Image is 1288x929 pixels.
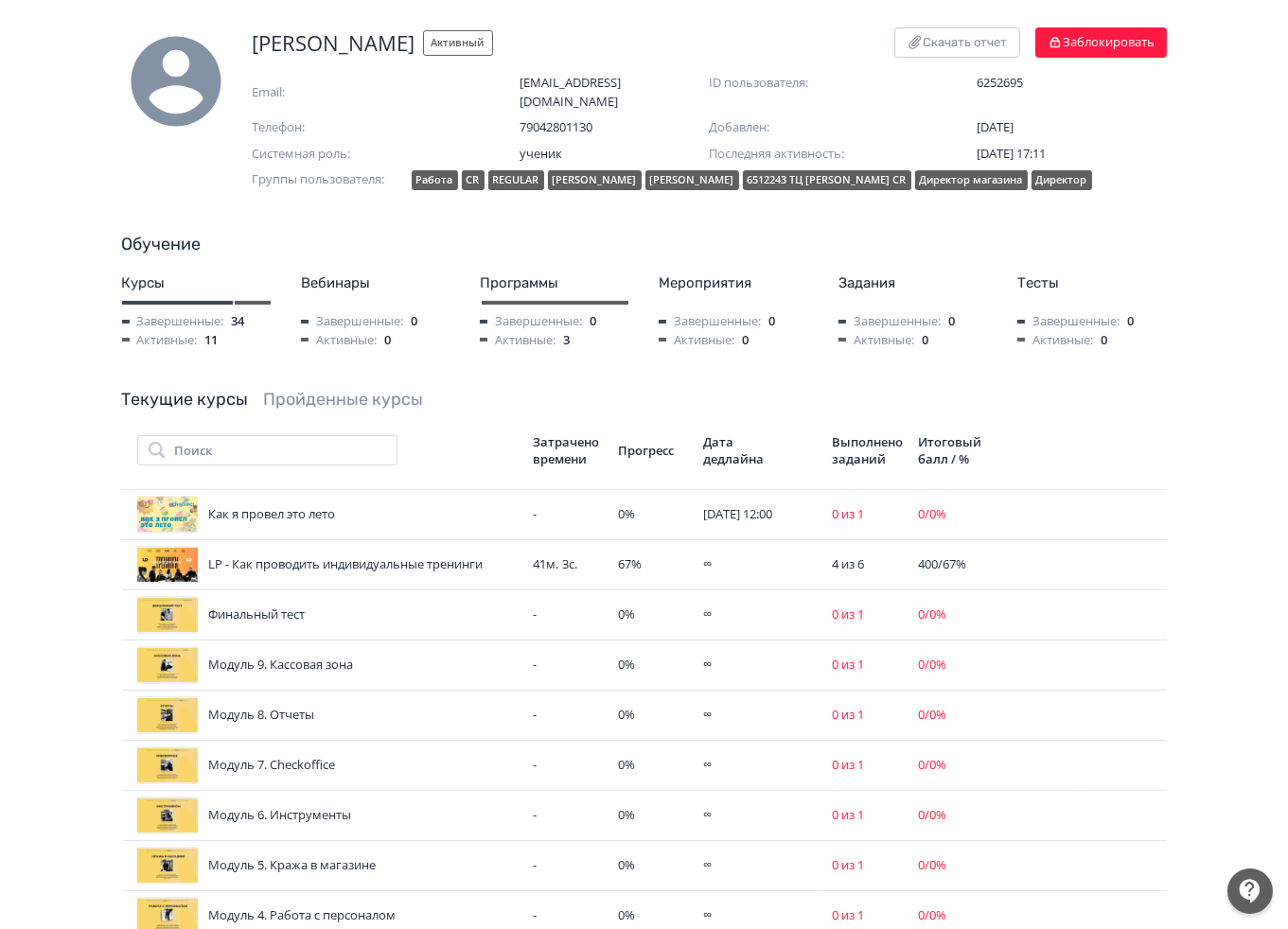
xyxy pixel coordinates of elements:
[703,906,817,925] div: ∞
[423,30,493,56] span: Активный
[520,145,710,164] span: ученик
[533,906,603,925] div: -
[832,806,864,823] span: 0 из 1
[122,312,224,331] span: Завершенные:
[520,118,710,137] span: 79042801130
[742,331,749,350] span: 0
[838,312,941,331] span: Завершенные:
[533,706,603,725] div: -
[533,555,558,572] span: 41м.
[918,605,946,622] span: 0 / 0 %
[832,656,864,673] span: 0 из 1
[618,656,635,673] span: 0 %
[618,442,688,459] div: Прогресс
[703,505,772,522] span: [DATE] 12:00
[480,331,556,350] span: Активные:
[703,806,817,825] div: ∞
[703,433,769,467] div: Дата дедлайна
[922,331,928,350] span: 0
[1017,331,1093,350] span: Активные:
[590,312,596,331] span: 0
[918,856,946,873] span: 0 / 0 %
[411,312,417,331] span: 0
[137,646,519,684] div: Модуль 9. Кассовая зона
[122,232,1167,257] div: Обучение
[488,170,544,190] div: REGULAR
[563,331,570,350] span: 3
[137,596,519,634] div: Финальный тест
[832,433,903,467] div: Выполнено заданий
[412,170,458,190] div: Работа
[533,605,603,624] div: -
[137,696,519,734] div: Модуль 8. Отчеты
[832,706,864,723] span: 0 из 1
[832,555,864,572] span: 4 из 6
[838,272,987,294] div: Задания
[618,756,635,773] span: 0 %
[978,118,1015,135] span: [DATE]
[137,847,519,885] div: Модуль 5. Кража в магазине
[122,272,271,294] div: Курсы
[253,170,404,194] span: Группы пользователя:
[253,118,442,137] span: Телефон:
[915,170,1028,190] div: Директор магазина
[1127,312,1134,331] span: 0
[918,433,988,467] div: Итоговый балл / %
[1032,170,1092,190] div: Директор
[710,118,899,137] span: Добавлен:
[918,555,966,572] span: 400 / 67 %
[520,74,710,111] span: [EMAIL_ADDRESS][DOMAIN_NAME]
[618,706,635,723] span: 0 %
[659,272,807,294] div: Мероприятия
[122,331,198,350] span: Активные:
[1017,272,1166,294] div: Тесты
[918,906,946,923] span: 0 / 0 %
[1101,331,1107,350] span: 0
[253,145,442,164] span: Системная роль:
[918,706,946,723] span: 0 / 0 %
[384,331,391,350] span: 0
[918,806,946,823] span: 0 / 0 %
[832,605,864,622] span: 0 из 1
[1035,27,1167,58] button: Заблокировать
[122,389,249,410] a: Текущие курсы
[253,27,415,59] span: [PERSON_NAME]
[618,555,642,572] span: 67 %
[462,170,485,190] div: CR
[918,756,946,773] span: 0 / 0 %
[533,433,603,467] div: Затрачено времени
[618,906,635,923] span: 0 %
[768,312,775,331] span: 0
[533,656,603,675] div: -
[703,605,817,624] div: ∞
[548,170,642,190] div: [PERSON_NAME]
[703,656,817,675] div: ∞
[1017,312,1120,331] span: Завершенные:
[838,331,914,350] span: Активные:
[533,756,603,775] div: -
[710,145,899,164] span: Последняя активность:
[533,505,603,524] div: -
[659,331,734,350] span: Активные:
[562,555,577,572] span: 3с.
[703,555,817,574] div: ∞
[264,389,424,410] a: Пройденные курсы
[645,170,739,190] div: [PERSON_NAME]
[978,74,1167,93] span: 6252695
[743,170,911,190] div: 6512243 ТЦ [PERSON_NAME] CR
[480,272,628,294] div: Программы
[703,706,817,725] div: ∞
[832,756,864,773] span: 0 из 1
[253,83,442,102] span: Email:
[832,906,864,923] span: 0 из 1
[301,272,450,294] div: Вебинары
[618,806,635,823] span: 0 %
[948,312,955,331] span: 0
[205,331,219,350] span: 11
[301,331,377,350] span: Активные:
[137,546,519,584] div: LP - Как проводить индивидуальные тренинги
[978,145,1047,162] span: [DATE] 17:11
[832,856,864,873] span: 0 из 1
[533,806,603,825] div: -
[918,505,946,522] span: 0 / 0 %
